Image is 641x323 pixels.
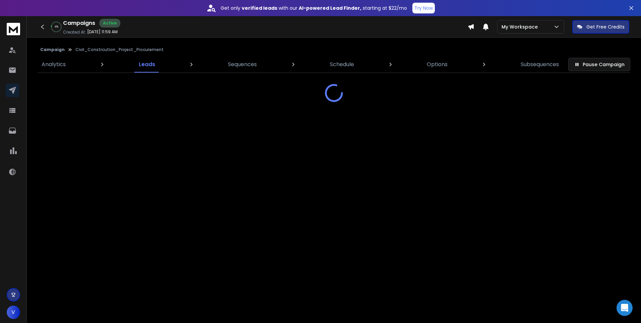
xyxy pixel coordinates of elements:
p: Civil_Constrcution_Project_Procurement [75,47,164,52]
button: Pause Campaign [568,58,630,71]
p: Try Now [414,5,433,11]
button: V [7,306,20,319]
a: Schedule [326,56,358,73]
a: Sequences [224,56,261,73]
a: Options [423,56,452,73]
strong: verified leads [242,5,277,11]
button: Try Now [412,3,435,13]
img: logo [7,23,20,35]
h1: Campaigns [63,19,95,27]
div: Open Intercom Messenger [617,300,633,316]
p: Subsequences [521,60,559,68]
p: Get Free Credits [586,24,625,30]
a: Subsequences [517,56,563,73]
p: Options [427,60,448,68]
p: Leads [139,60,155,68]
button: Campaign [40,47,65,52]
strong: AI-powered Lead Finder, [299,5,361,11]
a: Analytics [38,56,70,73]
p: Sequences [228,60,257,68]
p: My Workspace [502,24,540,30]
p: Schedule [330,60,354,68]
p: 4 % [55,25,58,29]
p: Get only with our starting at $22/mo [221,5,407,11]
p: [DATE] 11:59 AM [87,29,118,35]
a: Leads [135,56,159,73]
div: Active [99,19,120,28]
button: Get Free Credits [572,20,629,34]
p: Analytics [42,60,66,68]
p: Created At: [63,30,86,35]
